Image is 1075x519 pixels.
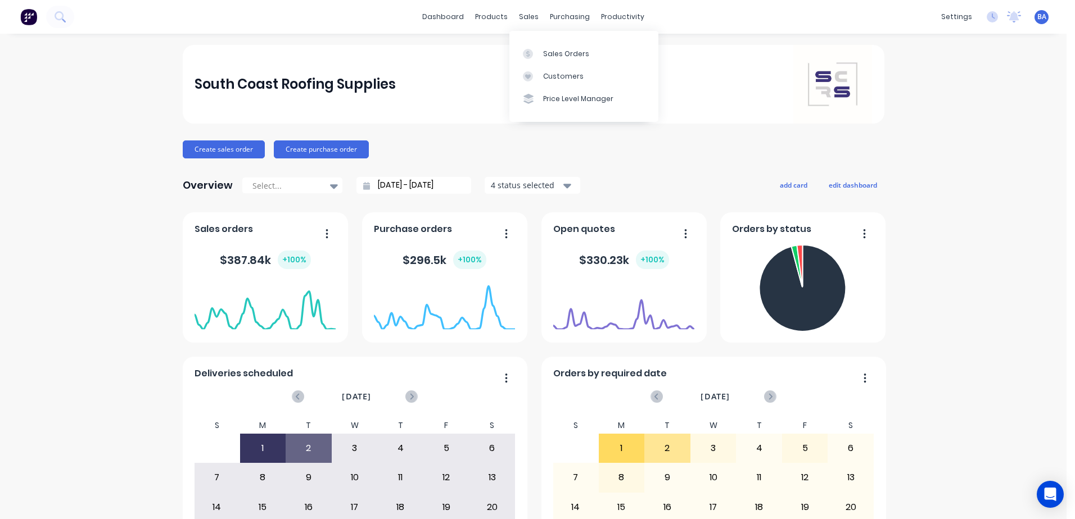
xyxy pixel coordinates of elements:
div: 4 [737,434,782,462]
div: + 100 % [453,251,486,269]
div: Sales Orders [543,49,589,59]
div: productivity [595,8,650,25]
div: $ 296.5k [403,251,486,269]
span: [DATE] [701,390,730,403]
div: 12 [424,463,469,491]
a: Price Level Manager [509,88,658,110]
div: 1 [241,434,286,462]
div: 6 [469,434,514,462]
div: S [553,417,599,434]
div: S [194,417,240,434]
div: T [736,417,782,434]
div: Open Intercom Messenger [1037,481,1064,508]
div: Overview [183,174,233,197]
span: Purchase orders [374,222,452,236]
a: dashboard [417,8,469,25]
div: 9 [286,463,331,491]
span: Deliveries scheduled [195,367,293,380]
div: 2 [645,434,690,462]
div: 7 [553,463,598,491]
button: Create purchase order [274,140,369,158]
div: F [423,417,469,434]
div: 4 status selected [491,179,562,191]
div: W [332,417,378,434]
div: Customers [543,71,584,81]
div: 5 [424,434,469,462]
div: S [828,417,874,434]
span: Open quotes [553,222,615,236]
a: Customers [509,65,658,88]
div: 2 [286,434,331,462]
div: M [599,417,645,434]
div: 4 [378,434,423,462]
div: purchasing [544,8,595,25]
div: 13 [828,463,873,491]
div: 11 [737,463,782,491]
span: Orders by status [732,222,811,236]
img: Factory [20,8,37,25]
div: T [644,417,690,434]
div: T [286,417,332,434]
button: 4 status selected [485,177,580,194]
div: 8 [599,463,644,491]
div: 12 [783,463,828,491]
div: 3 [691,434,736,462]
div: 5 [783,434,828,462]
span: [DATE] [342,390,371,403]
button: Create sales order [183,140,265,158]
div: 9 [645,463,690,491]
div: settings [936,8,978,25]
div: 1 [599,434,644,462]
div: 11 [378,463,423,491]
div: + 100 % [636,251,669,269]
img: South Coast Roofing Supplies [793,45,872,124]
div: + 100 % [278,251,311,269]
div: S [469,417,515,434]
div: products [469,8,513,25]
button: add card [773,177,815,192]
span: Sales orders [195,222,253,236]
a: Sales Orders [509,42,658,65]
div: F [782,417,828,434]
div: 7 [195,463,240,491]
div: 8 [241,463,286,491]
div: W [690,417,737,434]
div: T [377,417,423,434]
span: Orders by required date [553,367,667,380]
div: 6 [828,434,873,462]
div: M [240,417,286,434]
div: 3 [332,434,377,462]
div: South Coast Roofing Supplies [195,73,396,95]
div: $ 330.23k [579,251,669,269]
div: sales [513,8,544,25]
div: 10 [691,463,736,491]
div: 10 [332,463,377,491]
span: BA [1037,12,1046,22]
div: Price Level Manager [543,94,613,104]
div: $ 387.84k [220,251,311,269]
div: 13 [469,463,514,491]
button: edit dashboard [821,177,884,192]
